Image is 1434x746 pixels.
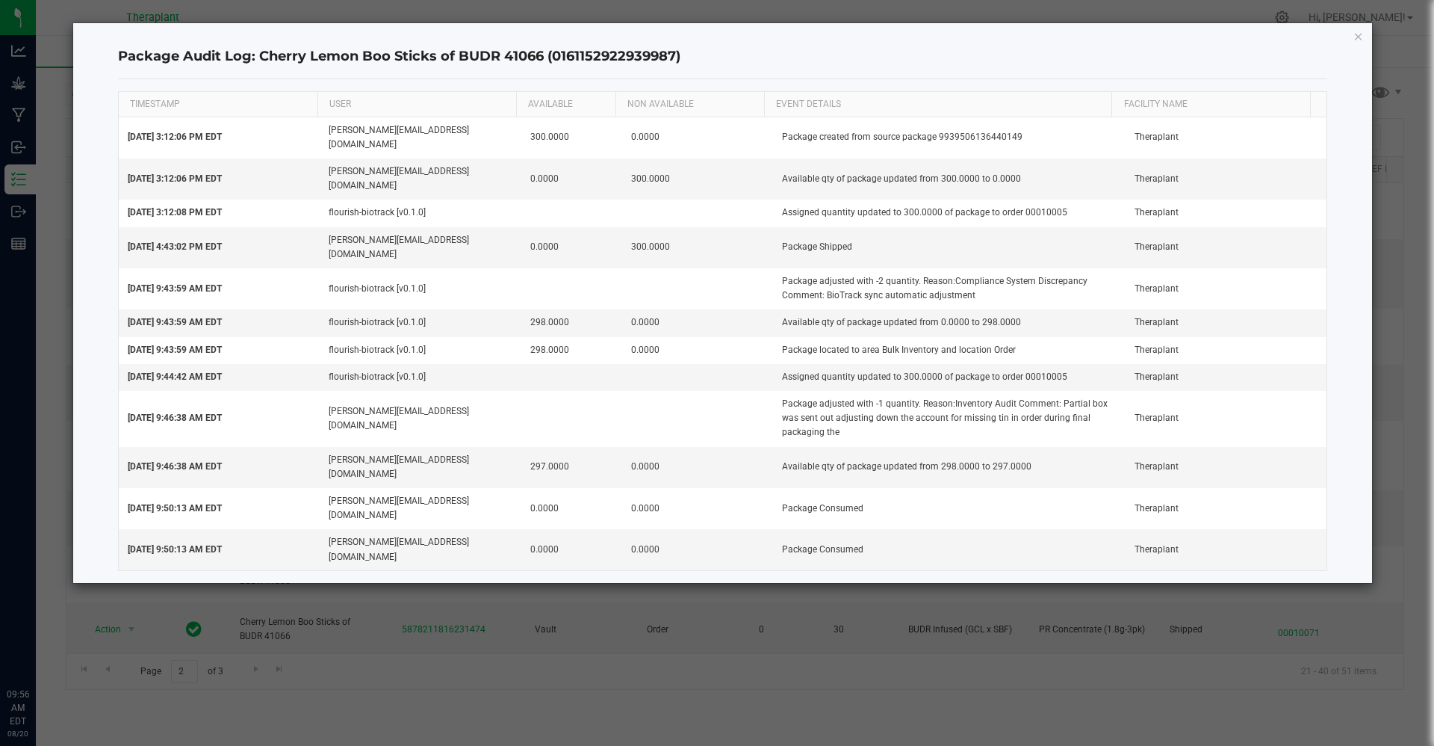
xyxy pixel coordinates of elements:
td: flourish-biotrack [v0.1.0] [320,309,521,336]
td: Theraplant [1126,447,1327,488]
th: Facility Name [1111,92,1310,117]
td: flourish-biotrack [v0.1.0] [320,364,521,391]
td: Theraplant [1126,309,1327,336]
td: flourish-biotrack [v0.1.0] [320,268,521,309]
span: [DATE] 9:43:59 AM EDT [128,283,222,294]
h4: Package Audit Log: Cherry Lemon Boo Sticks of BUDR 41066 (0161152922939987) [118,47,1328,67]
th: AVAILABLE [516,92,615,117]
th: TIMESTAMP [119,92,317,117]
td: 298.0000 [521,309,622,336]
td: Theraplant [1126,200,1327,226]
span: [DATE] 9:46:38 AM EDT [128,461,222,472]
td: [PERSON_NAME][EMAIL_ADDRESS][DOMAIN_NAME] [320,158,521,200]
td: Theraplant [1126,227,1327,268]
td: [PERSON_NAME][EMAIL_ADDRESS][DOMAIN_NAME] [320,117,521,158]
td: flourish-biotrack [v0.1.0] [320,200,521,226]
span: [DATE] 9:44:42 AM EDT [128,372,222,382]
td: 0.0000 [521,227,622,268]
span: [DATE] 9:50:13 AM EDT [128,503,222,514]
td: 0.0000 [521,488,622,529]
td: 0.0000 [622,309,773,336]
th: EVENT DETAILS [764,92,1111,117]
td: Theraplant [1126,337,1327,364]
td: [PERSON_NAME][EMAIL_ADDRESS][DOMAIN_NAME] [320,227,521,268]
td: 0.0000 [521,158,622,200]
td: [PERSON_NAME][EMAIL_ADDRESS][DOMAIN_NAME] [320,529,521,570]
td: [PERSON_NAME][EMAIL_ADDRESS][DOMAIN_NAME] [320,488,521,529]
td: 0.0000 [622,117,773,158]
td: 300.0000 [622,227,773,268]
td: Theraplant [1126,158,1327,200]
td: Available qty of package updated from 300.0000 to 0.0000 [773,158,1126,200]
td: flourish-biotrack [v0.1.0] [320,337,521,364]
td: Package located to area Bulk Inventory and location Order [773,337,1126,364]
td: 0.0000 [521,529,622,570]
td: 298.0000 [521,337,622,364]
td: Assigned quantity updated to 300.0000 of package to order 00010005 [773,200,1126,226]
td: 300.0000 [622,158,773,200]
td: Package Consumed [773,529,1126,570]
td: 0.0000 [622,337,773,364]
td: Available qty of package updated from 298.0000 to 297.0000 [773,447,1126,488]
span: [DATE] 9:43:59 AM EDT [128,317,222,327]
td: Available qty of package updated from 0.0000 to 298.0000 [773,309,1126,336]
span: [DATE] 9:50:13 AM EDT [128,544,222,555]
td: Theraplant [1126,488,1327,529]
td: 300.0000 [521,117,622,158]
td: Theraplant [1126,117,1327,158]
td: Package Shipped [773,227,1126,268]
th: USER [317,92,516,117]
td: 297.0000 [521,447,622,488]
span: [DATE] 4:43:02 PM EDT [128,241,222,252]
span: [DATE] 9:43:59 AM EDT [128,345,222,355]
td: Package created from source package 9939506136440149 [773,117,1126,158]
td: [PERSON_NAME][EMAIL_ADDRESS][DOMAIN_NAME] [320,447,521,488]
td: Theraplant [1126,391,1327,447]
td: Theraplant [1126,268,1327,309]
td: Assigned quantity updated to 300.0000 of package to order 00010005 [773,364,1126,391]
span: [DATE] 9:46:38 AM EDT [128,413,222,423]
td: Package adjusted with -1 quantity. Reason:Inventory Audit Comment: Partial box was sent out adjus... [773,391,1126,447]
td: 0.0000 [622,447,773,488]
td: Package Consumed [773,488,1126,529]
th: NON AVAILABLE [615,92,764,117]
td: Package adjusted with -2 quantity. Reason:Compliance System Discrepancy Comment: BioTrack sync au... [773,268,1126,309]
td: 0.0000 [622,488,773,529]
td: Theraplant [1126,364,1327,391]
span: [DATE] 3:12:06 PM EDT [128,132,222,142]
td: [PERSON_NAME][EMAIL_ADDRESS][DOMAIN_NAME] [320,391,521,447]
td: Theraplant [1126,529,1327,570]
span: [DATE] 3:12:08 PM EDT [128,207,222,218]
iframe: Resource center [15,626,60,671]
span: [DATE] 3:12:06 PM EDT [128,173,222,184]
td: 0.0000 [622,529,773,570]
